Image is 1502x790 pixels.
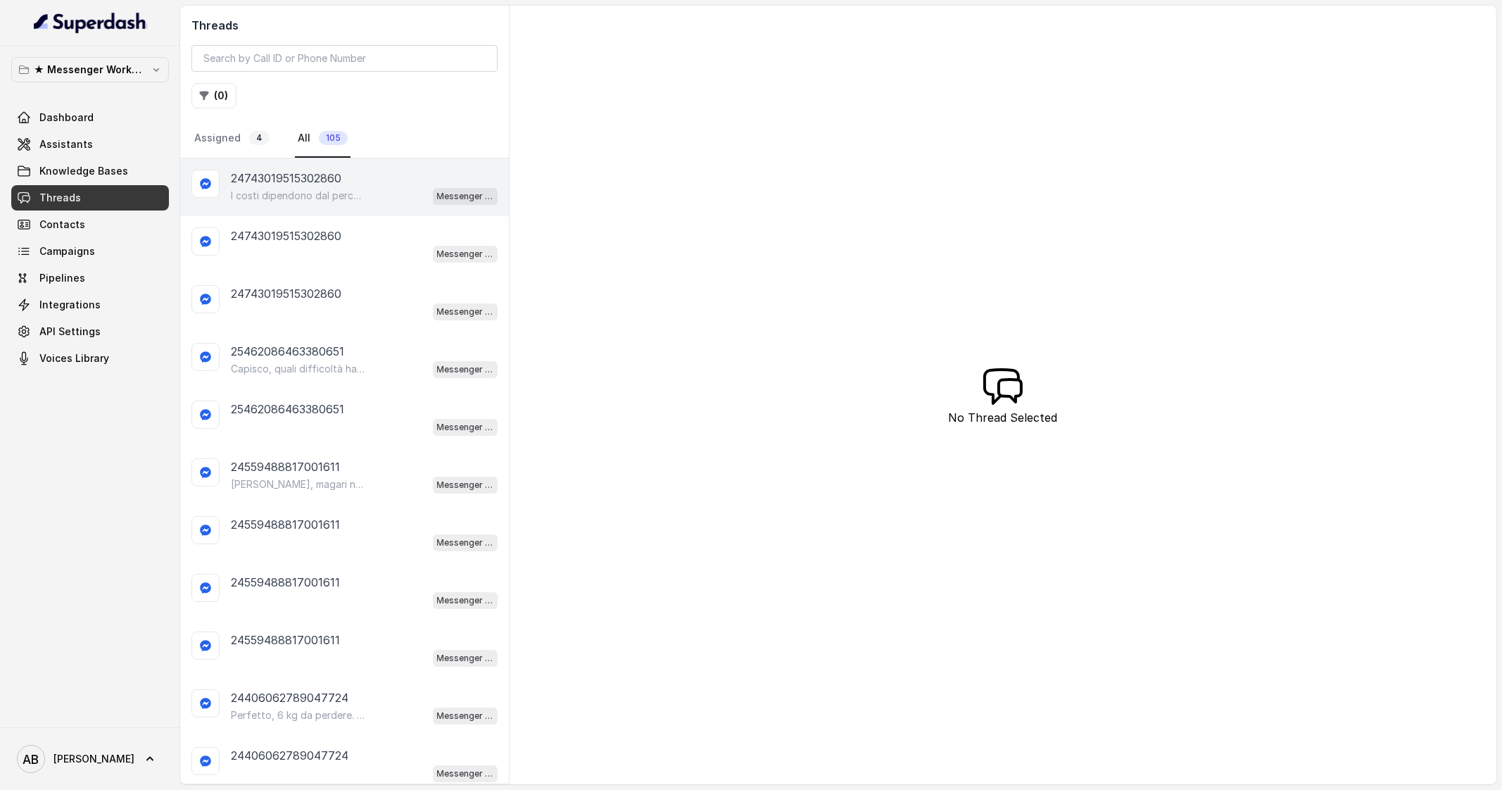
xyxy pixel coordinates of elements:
[34,61,146,78] p: ★ Messenger Workspace
[437,189,493,203] p: Messenger Metodo FESPA v2
[437,709,493,723] p: Messenger Metodo FESPA v2
[39,244,95,258] span: Campaigns
[231,285,341,302] p: 24743019515302860
[39,191,81,205] span: Threads
[295,120,351,158] a: All105
[34,11,147,34] img: light.svg
[191,45,498,72] input: Search by Call ID or Phone Number
[231,458,340,475] p: 24559488817001611
[53,752,134,766] span: [PERSON_NAME]
[191,17,498,34] h2: Threads
[437,767,493,781] p: Messenger Metodo FESPA v2
[191,120,498,158] nav: Tabs
[437,420,493,434] p: Messenger Metodo FESPA v2
[39,137,93,151] span: Assistants
[11,185,169,211] a: Threads
[231,343,344,360] p: 25462086463380651
[39,218,85,232] span: Contacts
[39,271,85,285] span: Pipelines
[437,247,493,261] p: Messenger Metodo FESPA v2
[11,212,169,237] a: Contacts
[231,516,340,533] p: 24559488817001611
[11,739,169,779] a: [PERSON_NAME]
[39,298,101,312] span: Integrations
[11,265,169,291] a: Pipelines
[437,536,493,550] p: Messenger Metodo FESPA v2
[437,594,493,608] p: Messenger Metodo FESPA v2
[39,351,109,365] span: Voices Library
[23,752,39,767] text: AB
[231,401,344,418] p: 25462086463380651
[948,409,1057,426] p: No Thread Selected
[11,319,169,344] a: API Settings
[11,292,169,318] a: Integrations
[39,325,101,339] span: API Settings
[39,164,128,178] span: Knowledge Bases
[191,83,236,108] button: (0)
[11,57,169,82] button: ★ Messenger Workspace
[437,478,493,492] p: Messenger Metodo FESPA v2
[231,689,348,706] p: 24406062789047724
[231,477,366,491] p: [PERSON_NAME], magari non è il momento giusto. Se vuoi, possiamo sentirci quando ti sarà più como...
[11,239,169,264] a: Campaigns
[231,227,341,244] p: 24743019515302860
[249,131,270,145] span: 4
[11,132,169,157] a: Assistants
[191,120,272,158] a: Assigned4
[319,131,348,145] span: 105
[39,111,94,125] span: Dashboard
[231,632,340,648] p: 24559488817001611
[231,747,348,764] p: 24406062789047724
[437,651,493,665] p: Messenger Metodo FESPA v2
[437,363,493,377] p: Messenger Metodo FESPA v2
[231,170,341,187] p: 24743019515302860
[437,305,493,319] p: Messenger Metodo FESPA v2
[11,346,169,371] a: Voices Library
[231,362,366,376] p: Capisco, quali difficoltà hai riscontrato con queste diete? Perché hai smesso di seguirle?
[231,574,340,591] p: 24559488817001611
[231,708,366,722] p: Perfetto, 6 kg da perdere. Hai già provato qualcosa in passato per raggiungere questo obiettivo?
[11,105,169,130] a: Dashboard
[11,158,169,184] a: Knowledge Bases
[231,189,366,203] p: I costi dipendono dal percorso personalizzato che ti verrà proposto, calibrato sulle tue esigenze...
